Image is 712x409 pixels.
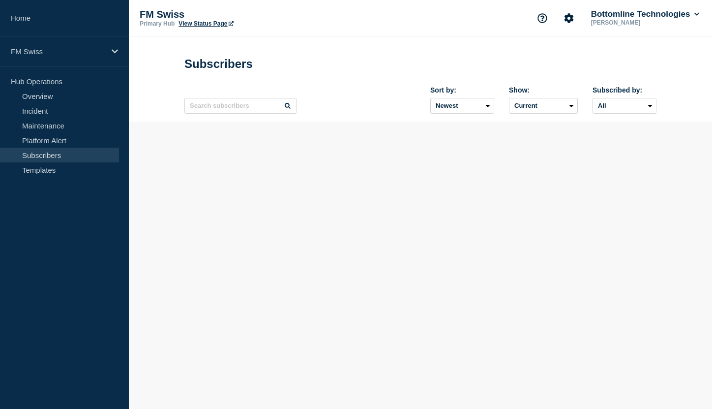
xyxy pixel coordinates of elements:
[589,19,691,26] p: [PERSON_NAME]
[593,86,656,94] div: Subscribed by:
[184,98,297,114] input: Search subscribers
[140,20,175,27] p: Primary Hub
[430,98,494,114] select: Sort by
[11,47,105,56] p: FM Swiss
[593,98,656,114] select: Subscribed by
[430,86,494,94] div: Sort by:
[559,8,579,29] button: Account settings
[589,9,701,19] button: Bottomline Technologies
[178,20,233,27] a: View Status Page
[140,9,336,20] p: FM Swiss
[509,98,578,114] select: Deleted
[184,57,253,71] h1: Subscribers
[509,86,578,94] div: Show:
[532,8,553,29] button: Support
